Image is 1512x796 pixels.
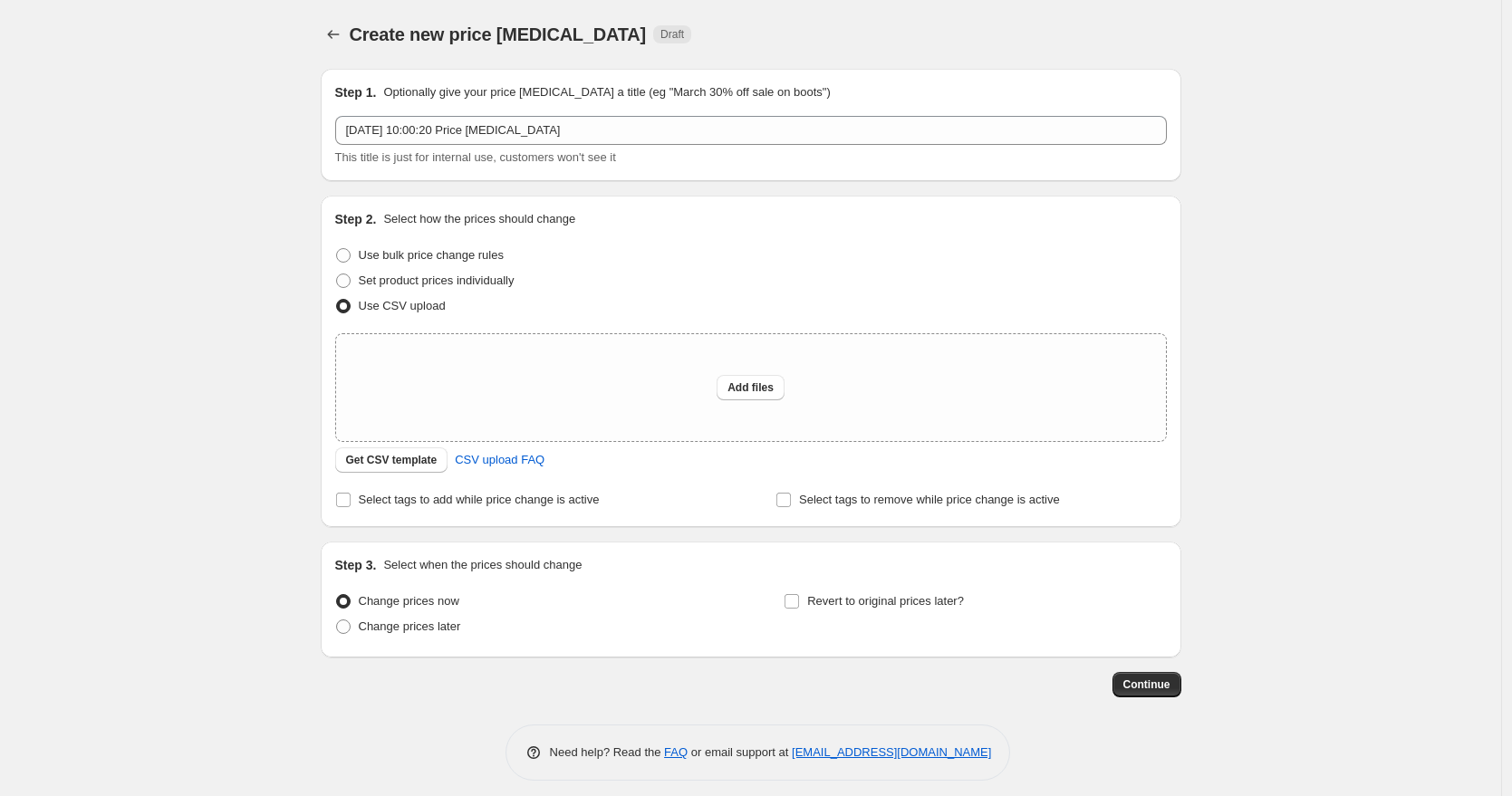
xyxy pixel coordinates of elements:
[792,745,991,759] a: [EMAIL_ADDRESS][DOMAIN_NAME]
[350,24,647,44] span: Create new price [MEDICAL_DATA]
[1112,672,1181,697] button: Continue
[455,451,544,469] span: CSV upload FAQ
[335,150,616,164] span: This title is just for internal use, customers won't see it
[550,745,665,759] span: Need help? Read the
[359,299,446,312] span: Use CSV upload
[359,493,600,506] span: Select tags to add while price change is active
[335,447,448,473] button: Get CSV template
[359,619,461,633] span: Change prices later
[359,594,459,608] span: Change prices now
[346,453,438,467] span: Get CSV template
[1123,677,1170,692] span: Continue
[444,446,555,475] a: CSV upload FAQ
[727,380,774,395] span: Add files
[359,248,504,262] span: Use bulk price change rules
[717,375,785,400] button: Add files
[660,27,684,42] span: Draft
[688,745,792,759] span: or email support at
[807,594,964,608] span: Revert to original prices later?
[383,83,830,101] p: Optionally give your price [MEDICAL_DATA] a title (eg "March 30% off sale on boots")
[335,116,1167,145] input: 30% off holiday sale
[335,83,377,101] h2: Step 1.
[799,493,1060,506] span: Select tags to remove while price change is active
[383,556,582,574] p: Select when the prices should change
[359,273,515,287] span: Set product prices individually
[335,210,377,228] h2: Step 2.
[383,210,575,228] p: Select how the prices should change
[664,745,688,759] a: FAQ
[321,22,346,47] button: Price change jobs
[335,556,377,574] h2: Step 3.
